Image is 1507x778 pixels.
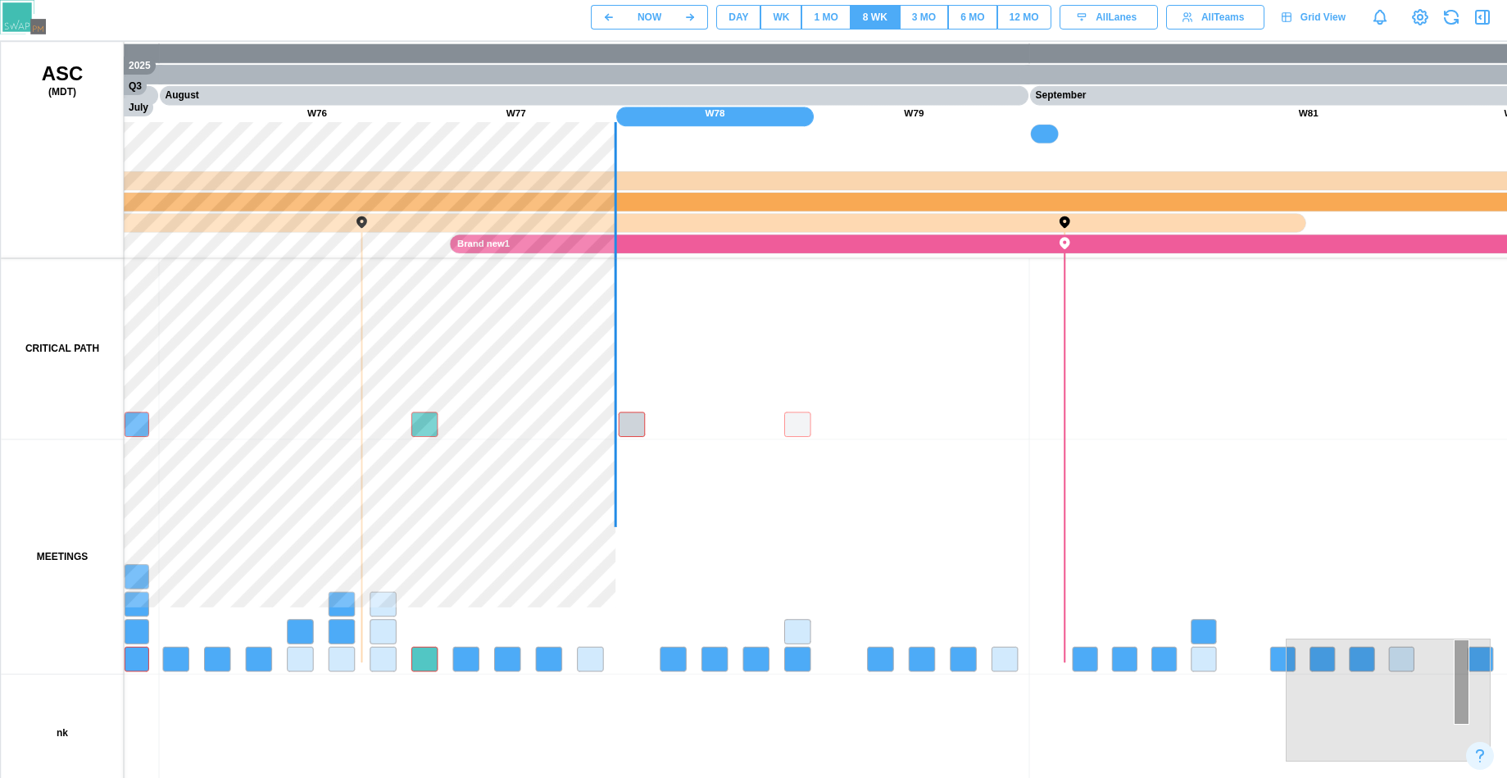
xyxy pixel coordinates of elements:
[1273,5,1358,30] a: Grid View
[801,5,850,30] button: 1 MO
[863,10,887,25] div: 8 WK
[638,10,661,25] div: NOW
[626,5,673,30] button: NOW
[1440,6,1463,29] button: Refresh Grid
[760,5,801,30] button: WK
[1060,5,1158,30] button: AllLanes
[716,5,760,30] button: DAY
[1096,6,1137,29] span: All Lanes
[773,10,789,25] div: WK
[912,10,936,25] div: 3 MO
[1471,6,1494,29] button: Open Drawer
[997,5,1051,30] button: 12 MO
[814,10,837,25] div: 1 MO
[729,10,748,25] div: DAY
[900,5,948,30] button: 3 MO
[1010,10,1039,25] div: 12 MO
[1366,3,1394,31] a: Notifications
[1166,5,1264,30] button: AllTeams
[851,5,900,30] button: 8 WK
[948,5,996,30] button: 6 MO
[1300,6,1346,29] span: Grid View
[1201,6,1244,29] span: All Teams
[960,10,984,25] div: 6 MO
[1409,6,1432,29] a: View Project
